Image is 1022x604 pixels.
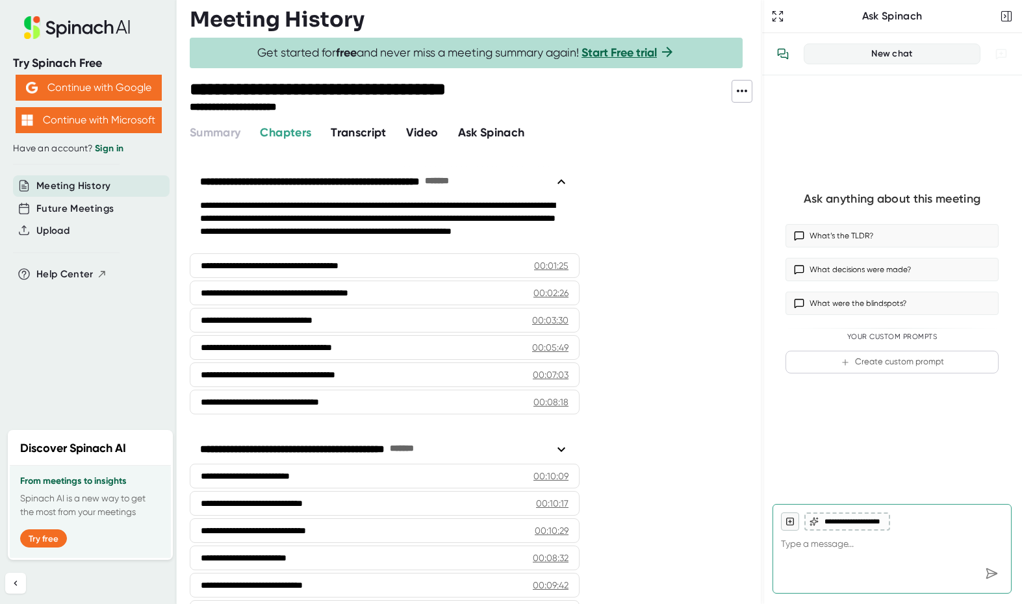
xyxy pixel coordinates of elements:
[787,10,997,23] div: Ask Spinach
[769,7,787,25] button: Expand to Ask Spinach page
[190,7,364,32] h3: Meeting History
[581,45,657,60] a: Start Free trial
[13,143,164,155] div: Have an account?
[804,192,980,207] div: Ask anything about this meeting
[406,124,439,142] button: Video
[331,125,387,140] span: Transcript
[458,125,525,140] span: Ask Spinach
[786,224,999,247] button: What’s the TLDR?
[36,179,110,194] button: Meeting History
[534,259,568,272] div: 00:01:25
[190,125,240,140] span: Summary
[260,125,311,140] span: Chapters
[190,124,240,142] button: Summary
[26,82,38,94] img: Aehbyd4JwY73AAAAAElFTkSuQmCC
[997,7,1016,25] button: Close conversation sidebar
[406,125,439,140] span: Video
[260,124,311,142] button: Chapters
[36,223,70,238] button: Upload
[532,341,568,354] div: 00:05:49
[533,396,568,409] div: 00:08:18
[257,45,675,60] span: Get started for and never miss a meeting summary again!
[16,75,162,101] button: Continue with Google
[36,267,107,282] button: Help Center
[95,143,123,154] a: Sign in
[533,470,568,483] div: 00:10:09
[533,368,568,381] div: 00:07:03
[812,48,972,60] div: New chat
[532,314,568,327] div: 00:03:30
[5,573,26,594] button: Collapse sidebar
[786,333,999,342] div: Your Custom Prompts
[980,562,1003,585] div: Send message
[770,41,796,67] button: View conversation history
[20,492,160,519] p: Spinach AI is a new way to get the most from your meetings
[36,201,114,216] button: Future Meetings
[533,286,568,299] div: 00:02:26
[36,267,94,282] span: Help Center
[536,497,568,510] div: 00:10:17
[786,258,999,281] button: What decisions were made?
[20,529,67,547] button: Try free
[533,579,568,592] div: 00:09:42
[20,476,160,486] h3: From meetings to insights
[535,524,568,537] div: 00:10:29
[16,107,162,133] button: Continue with Microsoft
[786,292,999,315] button: What were the blindspots?
[13,56,164,71] div: Try Spinach Free
[458,124,525,142] button: Ask Spinach
[336,45,357,60] b: free
[533,551,568,564] div: 00:08:32
[20,440,126,457] h2: Discover Spinach AI
[331,124,387,142] button: Transcript
[786,351,999,373] button: Create custom prompt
